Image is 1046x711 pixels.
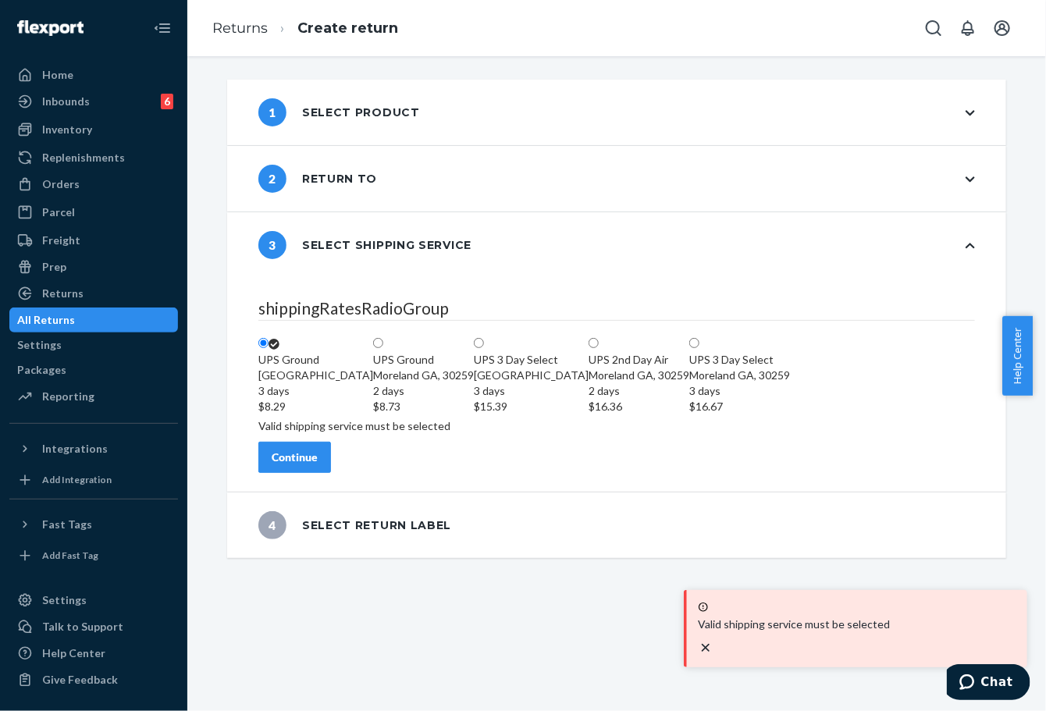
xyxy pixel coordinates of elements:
[258,165,286,193] span: 2
[373,399,474,414] div: $8.73
[17,337,62,353] div: Settings
[689,383,790,399] div: 3 days
[1002,316,1033,396] button: Help Center
[474,368,589,414] div: [GEOGRAPHIC_DATA]
[918,12,949,44] button: Open Search Box
[42,176,80,192] div: Orders
[698,617,1016,632] p: Valid shipping service must be selected
[9,200,178,225] a: Parcel
[258,231,471,259] div: Select shipping service
[258,511,286,539] span: 4
[373,352,474,368] div: UPS Ground
[272,450,318,465] div: Continue
[9,641,178,666] a: Help Center
[42,286,84,301] div: Returns
[42,441,108,457] div: Integrations
[42,549,98,562] div: Add Fast Tag
[9,281,178,306] a: Returns
[258,352,373,368] div: UPS Ground
[258,399,373,414] div: $8.29
[258,418,975,434] p: Valid shipping service must be selected
[42,473,112,486] div: Add Integration
[9,467,178,492] a: Add Integration
[42,233,80,248] div: Freight
[947,664,1030,703] iframe: Opens a widget where you can chat to one of our agents
[474,338,484,348] input: UPS 3 Day Select[GEOGRAPHIC_DATA]3 days$15.39
[258,98,286,126] span: 1
[258,338,269,348] input: UPS Ground[GEOGRAPHIC_DATA]3 days$8.29
[42,672,118,688] div: Give Feedback
[698,640,713,656] svg: close toast
[42,389,94,404] div: Reporting
[689,352,790,368] div: UPS 3 Day Select
[258,297,975,321] legend: shippingRatesRadioGroup
[474,352,589,368] div: UPS 3 Day Select
[42,517,92,532] div: Fast Tags
[9,89,178,114] a: Inbounds6
[689,338,699,348] input: UPS 3 Day SelectMoreland GA, 302593 days$16.67
[987,12,1018,44] button: Open account menu
[9,332,178,357] a: Settings
[9,384,178,409] a: Reporting
[589,368,689,414] div: Moreland GA, 30259
[474,399,589,414] div: $15.39
[17,362,66,378] div: Packages
[161,94,173,109] div: 6
[952,12,984,44] button: Open notifications
[689,399,790,414] div: $16.67
[42,645,105,661] div: Help Center
[42,150,125,165] div: Replenishments
[258,511,451,539] div: Select return label
[258,231,286,259] span: 3
[9,543,178,568] a: Add Fast Tag
[9,667,178,692] button: Give Feedback
[373,368,474,414] div: Moreland GA, 30259
[9,254,178,279] a: Prep
[589,338,599,348] input: UPS 2nd Day AirMoreland GA, 302592 days$16.36
[258,98,420,126] div: Select product
[9,117,178,142] a: Inventory
[9,512,178,537] button: Fast Tags
[147,12,178,44] button: Close Navigation
[212,20,268,37] a: Returns
[200,5,411,52] ol: breadcrumbs
[589,383,689,399] div: 2 days
[9,588,178,613] a: Settings
[373,338,383,348] input: UPS GroundMoreland GA, 302592 days$8.73
[42,204,75,220] div: Parcel
[9,62,178,87] a: Home
[689,368,790,414] div: Moreland GA, 30259
[17,20,84,36] img: Flexport logo
[373,383,474,399] div: 2 days
[42,592,87,608] div: Settings
[589,399,689,414] div: $16.36
[42,67,73,83] div: Home
[258,368,373,414] div: [GEOGRAPHIC_DATA]
[42,94,90,109] div: Inbounds
[9,614,178,639] button: Talk to Support
[258,442,331,473] button: Continue
[474,383,589,399] div: 3 days
[297,20,398,37] a: Create return
[9,172,178,197] a: Orders
[17,312,75,328] div: All Returns
[42,122,92,137] div: Inventory
[258,383,373,399] div: 3 days
[9,357,178,382] a: Packages
[9,436,178,461] button: Integrations
[258,165,377,193] div: Return to
[42,259,66,275] div: Prep
[589,352,689,368] div: UPS 2nd Day Air
[42,619,123,635] div: Talk to Support
[9,308,178,332] a: All Returns
[9,228,178,253] a: Freight
[9,145,178,170] a: Replenishments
